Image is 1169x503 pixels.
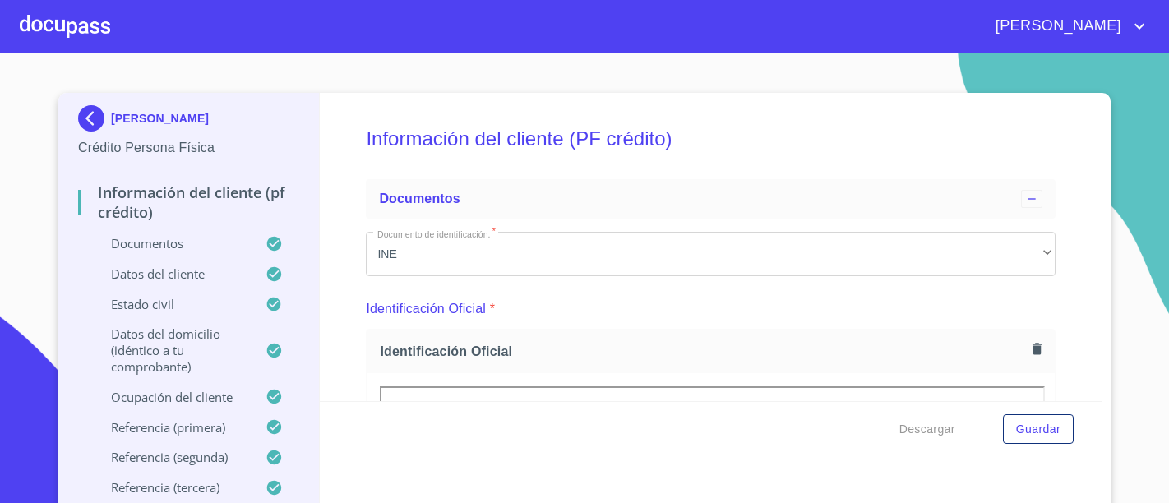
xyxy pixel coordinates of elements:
p: Estado Civil [78,296,266,312]
button: Guardar [1003,414,1074,445]
h5: Información del cliente (PF crédito) [366,105,1056,173]
p: Referencia (tercera) [78,479,266,496]
p: Información del cliente (PF crédito) [78,182,299,222]
p: Ocupación del Cliente [78,389,266,405]
p: Crédito Persona Física [78,138,299,158]
button: account of current user [983,13,1149,39]
span: Guardar [1016,419,1060,440]
img: Docupass spot blue [78,105,111,132]
div: INE [366,232,1056,276]
span: [PERSON_NAME] [983,13,1130,39]
div: [PERSON_NAME] [78,105,299,138]
p: Documentos [78,235,266,251]
p: Datos del domicilio (idéntico a tu comprobante) [78,325,266,375]
button: Descargar [893,414,962,445]
span: Identificación Oficial [380,343,1026,360]
p: Datos del cliente [78,265,266,282]
div: Documentos [366,179,1056,219]
p: Referencia (segunda) [78,449,266,465]
span: Documentos [379,192,460,205]
span: Descargar [899,419,955,440]
p: Identificación Oficial [366,299,486,319]
p: [PERSON_NAME] [111,112,209,125]
p: Referencia (primera) [78,419,266,436]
